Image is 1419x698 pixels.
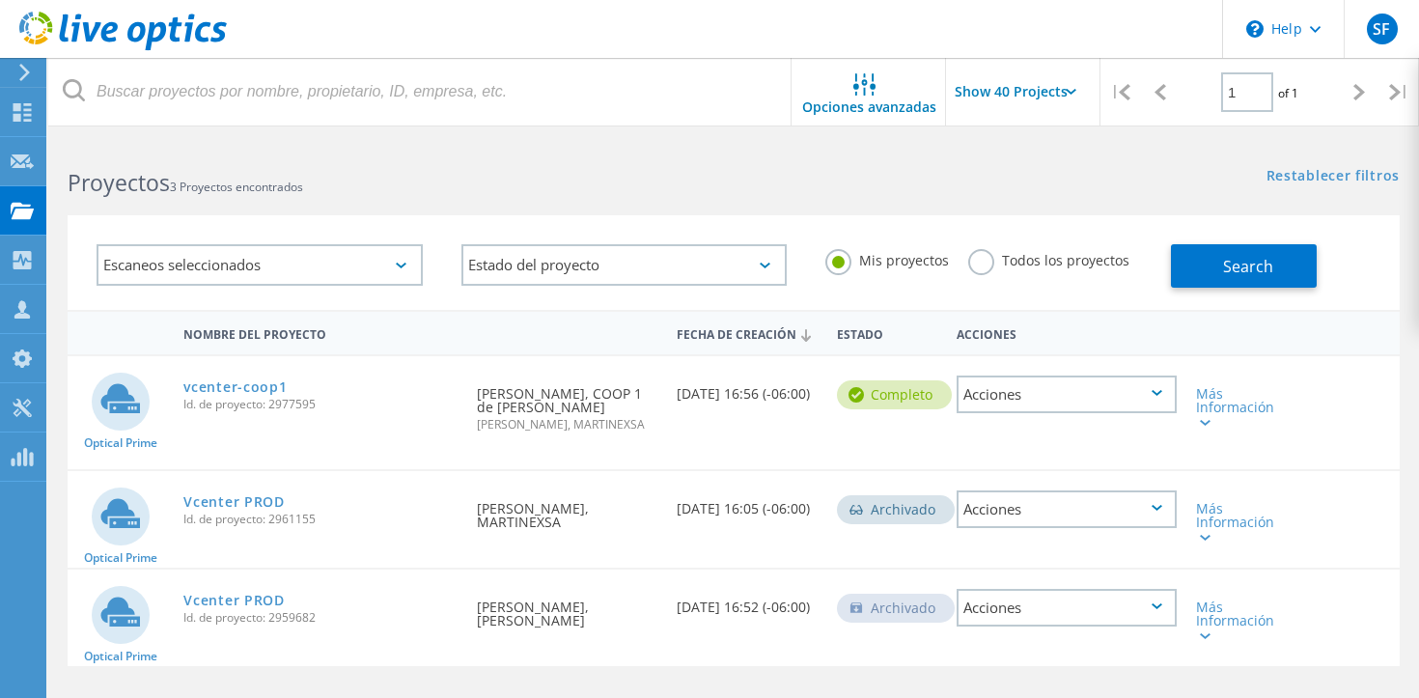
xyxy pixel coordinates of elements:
div: Acciones [957,490,1177,528]
div: Archivado [837,594,955,623]
div: Escaneos seleccionados [97,244,423,286]
input: Buscar proyectos por nombre, propietario, ID, empresa, etc. [48,58,793,126]
span: Id. de proyecto: 2959682 [183,612,458,624]
div: Más Información [1196,600,1283,641]
label: Mis proyectos [825,249,949,267]
a: Vcenter PROD [183,594,284,607]
div: | [1379,58,1419,126]
div: completo [837,380,952,409]
a: vcenter-coop1 [183,380,287,394]
button: Search [1171,244,1317,288]
a: Restablecer filtros [1266,169,1400,185]
div: [DATE] 16:52 (-06:00) [667,570,827,633]
div: | [1100,58,1140,126]
span: SF [1373,21,1390,37]
div: Más Información [1196,387,1283,428]
span: Optical Prime [84,552,157,564]
b: Proyectos [68,167,170,198]
span: 3 Proyectos encontrados [170,179,303,195]
span: Search [1223,256,1273,277]
span: Optical Prime [84,437,157,449]
div: [PERSON_NAME], MARTINEXSA [467,471,667,548]
a: Live Optics Dashboard [19,41,227,54]
span: Id. de proyecto: 2977595 [183,399,458,410]
div: Fecha de creación [667,315,827,351]
div: Acciones [947,315,1186,350]
span: Id. de proyecto: 2961155 [183,514,458,525]
span: [PERSON_NAME], MARTINEXSA [477,419,657,431]
div: Acciones [957,589,1177,627]
div: Nombre del proyecto [174,315,467,350]
label: Todos los proyectos [968,249,1129,267]
div: Estado del proyecto [461,244,788,286]
div: [PERSON_NAME], [PERSON_NAME] [467,570,667,647]
a: Vcenter PROD [183,495,284,509]
div: [PERSON_NAME], COOP 1 de [PERSON_NAME] [467,356,667,450]
div: Archivado [837,495,955,524]
div: Estado [827,315,947,350]
span: of 1 [1278,85,1298,101]
div: Más Información [1196,502,1283,543]
div: [DATE] 16:05 (-06:00) [667,471,827,535]
span: Optical Prime [84,651,157,662]
span: Opciones avanzadas [802,100,936,114]
svg: \n [1246,20,1264,38]
div: Acciones [957,376,1177,413]
div: [DATE] 16:56 (-06:00) [667,356,827,420]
